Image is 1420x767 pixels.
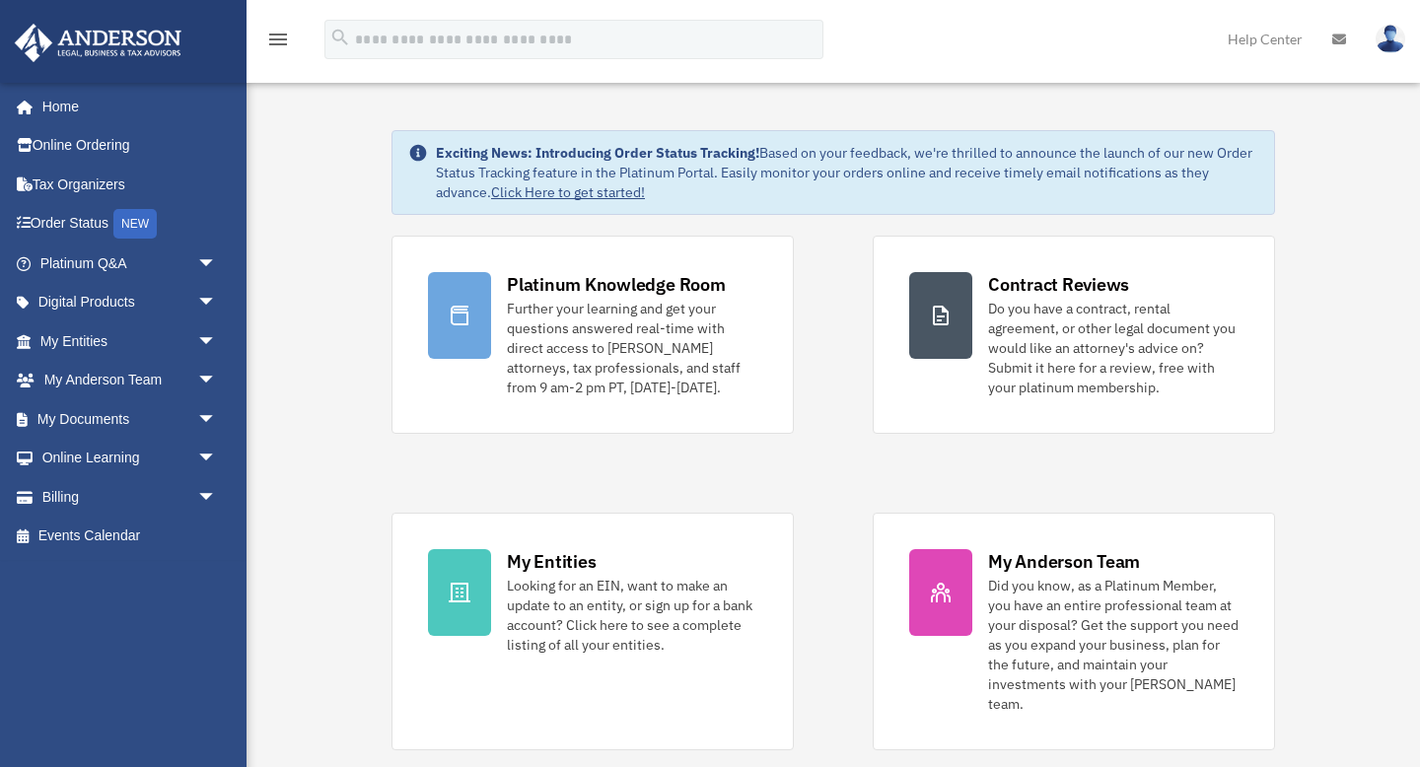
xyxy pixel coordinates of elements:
a: Contract Reviews Do you have a contract, rental agreement, or other legal document you would like... [873,236,1275,434]
a: Platinum Knowledge Room Further your learning and get your questions answered real-time with dire... [391,236,794,434]
span: arrow_drop_down [197,399,237,440]
strong: Exciting News: Introducing Order Status Tracking! [436,144,759,162]
a: My Entities Looking for an EIN, want to make an update to an entity, or sign up for a bank accoun... [391,513,794,750]
a: My Entitiesarrow_drop_down [14,321,247,361]
a: Digital Productsarrow_drop_down [14,283,247,322]
div: Based on your feedback, we're thrilled to announce the launch of our new Order Status Tracking fe... [436,143,1258,202]
i: menu [266,28,290,51]
div: Contract Reviews [988,272,1129,297]
a: Click Here to get started! [491,183,645,201]
span: arrow_drop_down [197,361,237,401]
div: Looking for an EIN, want to make an update to an entity, or sign up for a bank account? Click her... [507,576,757,655]
a: Online Learningarrow_drop_down [14,439,247,478]
div: My Anderson Team [988,549,1140,574]
i: search [329,27,351,48]
a: Home [14,87,237,126]
a: My Documentsarrow_drop_down [14,399,247,439]
div: My Entities [507,549,596,574]
a: Events Calendar [14,517,247,556]
div: Further your learning and get your questions answered real-time with direct access to [PERSON_NAM... [507,299,757,397]
div: Platinum Knowledge Room [507,272,726,297]
a: Tax Organizers [14,165,247,204]
a: menu [266,35,290,51]
a: My Anderson Team Did you know, as a Platinum Member, you have an entire professional team at your... [873,513,1275,750]
a: My Anderson Teamarrow_drop_down [14,361,247,400]
span: arrow_drop_down [197,321,237,362]
img: Anderson Advisors Platinum Portal [9,24,187,62]
img: User Pic [1376,25,1405,53]
div: NEW [113,209,157,239]
a: Order StatusNEW [14,204,247,244]
span: arrow_drop_down [197,477,237,518]
div: Did you know, as a Platinum Member, you have an entire professional team at your disposal? Get th... [988,576,1239,714]
a: Platinum Q&Aarrow_drop_down [14,244,247,283]
span: arrow_drop_down [197,283,237,323]
span: arrow_drop_down [197,244,237,284]
a: Online Ordering [14,126,247,166]
a: Billingarrow_drop_down [14,477,247,517]
span: arrow_drop_down [197,439,237,479]
div: Do you have a contract, rental agreement, or other legal document you would like an attorney's ad... [988,299,1239,397]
